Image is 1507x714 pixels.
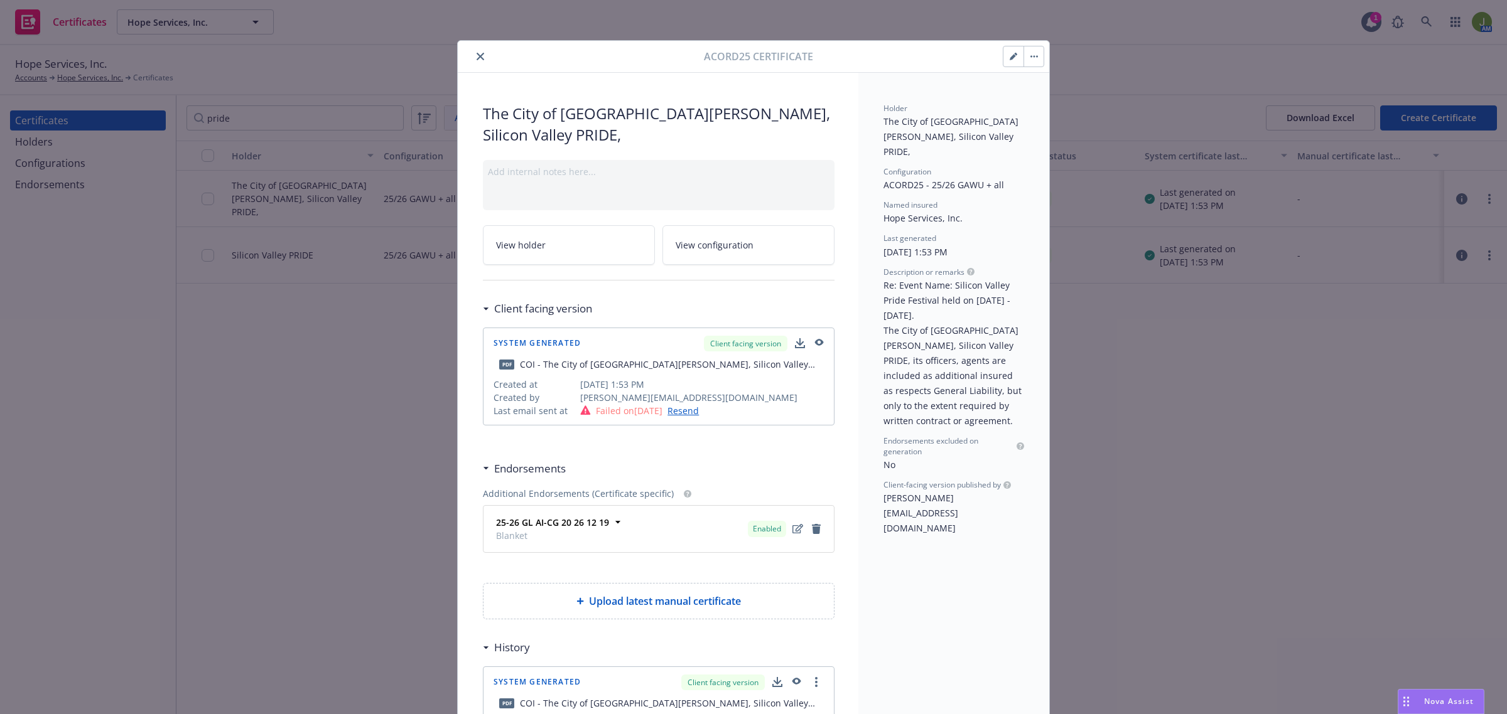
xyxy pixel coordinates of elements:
div: Endorsements [483,461,566,477]
span: Configuration [883,166,931,177]
span: Holder [883,103,907,114]
h3: Client facing version [494,301,592,317]
h3: Endorsements [494,461,566,477]
a: edit [790,521,805,536]
div: Client facing version [681,674,765,690]
a: Resend [662,404,699,417]
span: Client-facing version published by [883,479,1001,490]
span: [PERSON_NAME][EMAIL_ADDRESS][DOMAIN_NAME] [580,391,824,404]
span: Description or remarks [883,267,964,277]
div: Client facing version [704,336,787,351]
button: Nova Assist [1398,689,1484,714]
a: more [809,674,824,690]
span: Failed on [DATE] [596,404,662,417]
span: Hope Services, Inc. [883,212,963,224]
div: History [483,639,530,656]
span: Created at [494,378,575,391]
span: Last generated [883,233,936,243]
button: close [473,49,488,64]
a: remove [809,521,824,536]
span: Add internal notes here... [488,166,596,178]
span: Created by [494,391,575,404]
span: [DATE] 1:53 PM [580,378,824,391]
span: View configuration [676,238,753,252]
div: Upload latest manual certificate [483,583,835,619]
span: The City of [GEOGRAPHIC_DATA][PERSON_NAME], Silicon Valley PRIDE, [883,115,1018,157]
span: Upload latest manual certificate [589,594,741,609]
span: ACORD25 - 25/26 GAWU + all [883,179,1004,191]
div: Drag to move [1398,690,1414,713]
h3: History [494,639,530,656]
span: Endorsements excluded on generation [883,435,1014,457]
div: COI - The City of [GEOGRAPHIC_DATA][PERSON_NAME], Silicon Valley PRIDE, - Hope Services, Inc. - f... [520,358,824,371]
span: [DATE] 1:53 PM [883,246,948,258]
span: pdf [499,360,514,369]
span: System Generated [494,678,581,686]
span: Enabled [753,523,781,535]
span: pdf [499,698,514,708]
span: [PERSON_NAME][EMAIL_ADDRESS][DOMAIN_NAME] [883,492,958,534]
span: Re: Event Name: Silicon Valley Pride Festival held on [DATE] - [DATE]. The City of [GEOGRAPHIC_DA... [883,279,1024,427]
span: Named insured [883,200,937,210]
span: Last email sent at [494,404,575,417]
div: Client facing version [483,301,592,317]
span: The City of [GEOGRAPHIC_DATA][PERSON_NAME], Silicon Valley PRIDE, [483,103,835,145]
a: View configuration [662,225,835,265]
span: Acord25 Certificate [704,49,813,64]
div: COI - The City of [GEOGRAPHIC_DATA][PERSON_NAME], Silicon Valley PRIDE, - Hope Services, Inc. - f... [520,696,824,710]
span: View holder [496,238,546,252]
span: Additional Endorsements (Certificate specific) [483,487,674,500]
strong: 25-26 GL AI-CG 20 26 12 19 [496,516,609,528]
span: Nova Assist [1424,696,1474,706]
a: View holder [483,225,655,265]
span: System Generated [494,339,581,347]
span: No [883,459,895,471]
span: Blanket [496,529,609,542]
